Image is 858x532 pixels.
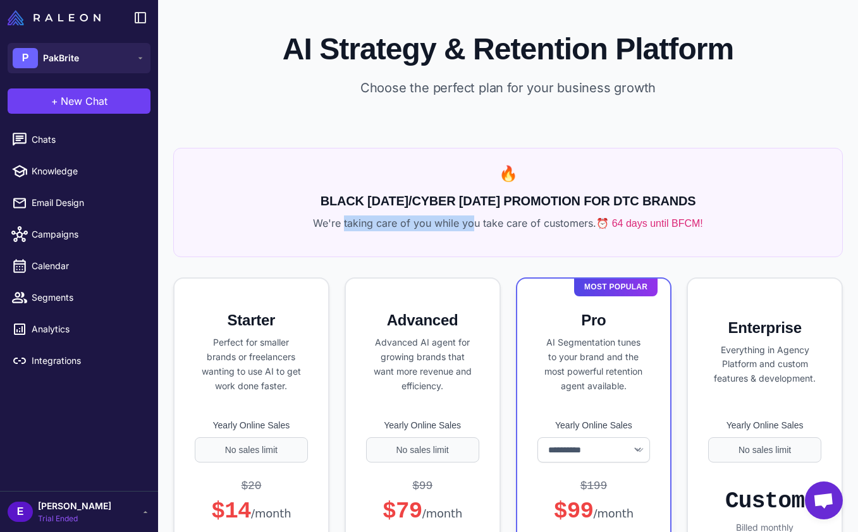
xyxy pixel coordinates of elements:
p: We're taking care of you while you take care of customers. [189,215,827,231]
span: ⏰ 64 days until BFCM! [596,216,703,231]
span: /month [251,507,291,520]
span: Integrations [32,354,143,368]
p: AI Segmentation tunes to your brand and the most powerful retention agent available. [537,336,651,393]
a: Analytics [5,316,153,342]
span: New Chat [61,94,107,109]
label: Yearly Online Sales [708,418,821,432]
span: [PERSON_NAME] [38,499,111,513]
p: Choose the perfect plan for your business growth [178,78,838,97]
div: $20 [241,478,261,495]
a: Chats [5,126,153,153]
button: +New Chat [8,88,150,114]
p: Perfect for smaller brands or freelancers wanting to use AI to get work done faster. [195,336,308,393]
span: Trial Ended [38,513,111,524]
span: + [51,94,58,109]
div: Open chat [805,481,843,519]
span: No sales limit [225,443,278,457]
h3: Enterprise [708,318,821,338]
span: Chats [32,133,143,147]
a: Campaigns [5,221,153,248]
span: PakBrite [43,51,79,65]
span: Knowledge [32,164,143,178]
a: Integrations [5,348,153,374]
span: Calendar [32,259,143,273]
div: $99 [554,497,634,526]
span: Email Design [32,196,143,210]
span: Analytics [32,322,143,336]
label: Yearly Online Sales [195,418,308,432]
a: Segments [5,284,153,311]
label: Yearly Online Sales [537,418,651,432]
div: E [8,502,33,522]
span: /month [594,507,634,520]
a: Calendar [5,253,153,279]
a: Knowledge [5,158,153,184]
button: PPakBrite [8,43,150,73]
img: Raleon Logo [8,10,101,25]
div: P [13,48,38,68]
span: Campaigns [32,227,143,241]
h3: Starter [195,310,308,330]
p: Advanced AI agent for growing brands that want more revenue and efficiency. [366,336,479,393]
h1: AI Strategy & Retention Platform [178,30,838,68]
div: $199 [580,478,608,495]
div: $79 [383,497,462,526]
span: 🔥 [499,164,518,183]
label: Yearly Online Sales [366,418,479,432]
a: Raleon Logo [8,10,106,25]
span: No sales limit [738,443,791,457]
div: Most Popular [574,277,658,296]
div: Custom [725,487,804,516]
span: /month [422,507,462,520]
p: Everything in Agency Platform and custom features & development. [708,343,821,386]
span: No sales limit [396,443,449,457]
div: $14 [211,497,291,526]
div: $99 [412,478,432,495]
span: Segments [32,291,143,305]
a: Email Design [5,190,153,216]
h2: BLACK [DATE]/CYBER [DATE] PROMOTION FOR DTC BRANDS [189,191,827,210]
h3: Advanced [366,310,479,330]
h3: Pro [537,310,651,330]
